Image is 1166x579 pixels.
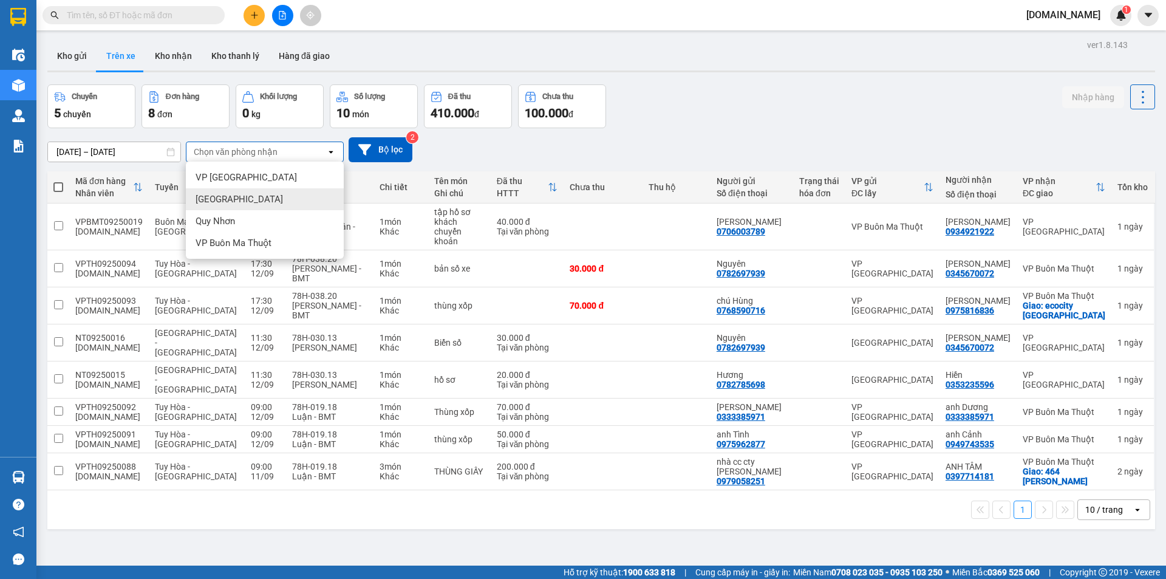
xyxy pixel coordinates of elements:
[380,182,422,192] div: Chi tiết
[1085,504,1123,516] div: 10 / trang
[946,217,1011,227] div: Anh Vũ
[497,370,558,380] div: 20.000 đ
[272,5,293,26] button: file-add
[1023,333,1105,352] div: VP [GEOGRAPHIC_DATA]
[434,467,485,476] div: THÙNG GIẤY
[292,430,367,439] div: 78H-019.18
[1117,375,1148,385] div: 1
[497,333,558,343] div: 30.000 đ
[497,188,548,198] div: HTTT
[380,471,422,481] div: Khác
[434,176,485,186] div: Tên món
[851,338,933,348] div: [GEOGRAPHIC_DATA]
[497,176,548,186] div: Đã thu
[497,217,558,227] div: 40.000 đ
[1117,467,1148,476] div: 2
[946,570,949,575] span: ⚪️
[1117,407,1148,417] div: 1
[166,92,199,101] div: Đơn hàng
[141,84,230,128] button: Đơn hàng8đơn
[67,9,210,22] input: Tìm tên, số ĐT hoặc mã đơn
[48,142,180,162] input: Select a date range.
[831,567,943,577] strong: 0708 023 035 - 0935 103 250
[75,370,143,380] div: NT09250015
[75,402,143,412] div: VPTH09250092
[326,147,336,157] svg: open
[1116,10,1127,21] img: icon-new-feature
[717,296,787,306] div: chú Hùng
[1117,434,1148,444] div: 1
[717,370,787,380] div: Hương
[251,439,280,449] div: 12/09
[1014,501,1032,519] button: 1
[851,188,924,198] div: ĐC lấy
[155,296,237,315] span: Tuy Hòa - [GEOGRAPHIC_DATA]
[251,109,261,119] span: kg
[946,296,1011,306] div: anh Phong
[851,259,933,278] div: VP [GEOGRAPHIC_DATA]
[717,259,787,269] div: Nguyên
[155,259,237,278] span: Tuy Hòa - [GEOGRAPHIC_DATA]
[717,343,765,352] div: 0782697939
[717,188,787,198] div: Số điện thoại
[292,462,367,471] div: 78H-019.18
[292,301,367,320] div: [PERSON_NAME] - BMT
[380,217,422,227] div: 1 món
[497,402,558,412] div: 70.000 đ
[75,227,143,236] div: truc.bb
[406,131,418,143] sup: 2
[244,5,265,26] button: plus
[242,106,249,120] span: 0
[623,567,675,577] strong: 1900 633 818
[851,402,933,422] div: VP [GEOGRAPHIC_DATA]
[434,188,485,198] div: Ghi chú
[946,333,1011,343] div: Lưu Ly
[1023,407,1105,417] div: VP Buôn Ma Thuột
[251,462,280,471] div: 09:00
[75,296,143,306] div: VPTH09250093
[1023,467,1105,486] div: Giao: 464 HÙNG VƯƠNG-BUÔN HỒ
[946,380,994,389] div: 0353235596
[448,92,471,101] div: Đã thu
[69,171,149,204] th: Toggle SortBy
[292,264,367,283] div: [PERSON_NAME] - BMT
[946,175,1011,185] div: Người nhận
[155,430,237,449] span: Tuy Hòa - [GEOGRAPHIC_DATA]
[717,176,787,186] div: Người gửi
[1124,467,1143,476] span: ngày
[306,11,315,19] span: aim
[292,380,367,389] div: [PERSON_NAME]
[349,137,412,162] button: Bộ lọc
[75,380,143,389] div: ly.bb
[717,412,765,422] div: 0333385971
[1124,338,1143,348] span: ngày
[251,430,280,439] div: 09:00
[75,412,143,422] div: suong.bb
[269,41,339,70] button: Hàng đã giao
[946,462,1011,471] div: ANH TÂM
[250,11,259,19] span: plus
[380,462,422,471] div: 3 món
[1049,566,1051,579] span: |
[186,162,344,259] ul: Menu
[292,439,367,449] div: Luận - BMT
[1017,7,1110,22] span: [DOMAIN_NAME]
[292,370,367,380] div: 78H-030.13
[75,439,143,449] div: tu.bb
[946,430,1011,439] div: anh Cảnh
[380,402,422,412] div: 1 món
[292,402,367,412] div: 78H-019.18
[75,259,143,269] div: VPTH09250094
[13,553,24,565] span: message
[497,430,558,439] div: 50.000 đ
[946,269,994,278] div: 0345670072
[278,11,287,19] span: file-add
[1023,301,1105,320] div: Giao: ecocity đắk lắk
[75,306,143,315] div: tu.bb
[695,566,790,579] span: Cung cấp máy in - giấy in:
[145,41,202,70] button: Kho nhận
[380,343,422,352] div: Khác
[717,439,765,449] div: 0975962877
[292,343,367,352] div: [PERSON_NAME]
[251,370,280,380] div: 11:30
